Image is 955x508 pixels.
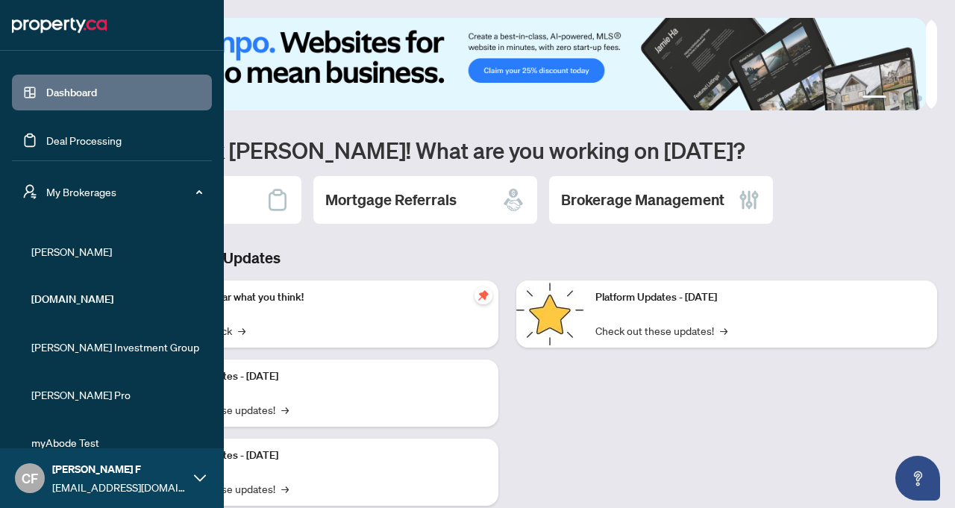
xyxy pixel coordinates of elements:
a: Dashboard [46,86,97,99]
span: CF [22,468,38,489]
h3: Brokerage & Industry Updates [78,248,937,269]
button: 1 [862,95,886,101]
h1: Welcome back [PERSON_NAME]! What are you working on [DATE]? [78,136,937,164]
button: 3 [904,95,910,101]
button: Open asap [895,456,940,501]
p: Platform Updates - [DATE] [157,369,486,385]
span: [PERSON_NAME] Investment Group [31,339,201,355]
span: [PERSON_NAME] Pro [31,386,201,403]
span: My Brokerages [46,184,201,200]
span: [PERSON_NAME] [31,243,201,260]
span: pushpin [475,286,492,304]
span: [DOMAIN_NAME] [31,291,201,307]
span: → [281,401,289,418]
span: → [238,322,245,339]
p: Platform Updates - [DATE] [157,448,486,464]
button: 2 [892,95,898,101]
span: → [720,322,727,339]
span: [PERSON_NAME] F [52,461,187,477]
p: Platform Updates - [DATE] [595,289,925,306]
span: myAbode Test [31,434,201,451]
img: Platform Updates - June 23, 2025 [516,280,583,348]
img: logo [12,13,107,37]
span: [EMAIL_ADDRESS][DOMAIN_NAME] [52,479,187,495]
img: Slide 0 [78,18,926,110]
span: → [281,480,289,497]
a: Deal Processing [46,134,122,147]
p: We want to hear what you think! [157,289,486,306]
h2: Brokerage Management [561,189,724,210]
button: 4 [916,95,922,101]
span: user-switch [22,184,37,199]
a: Check out these updates!→ [595,322,727,339]
h2: Mortgage Referrals [325,189,457,210]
